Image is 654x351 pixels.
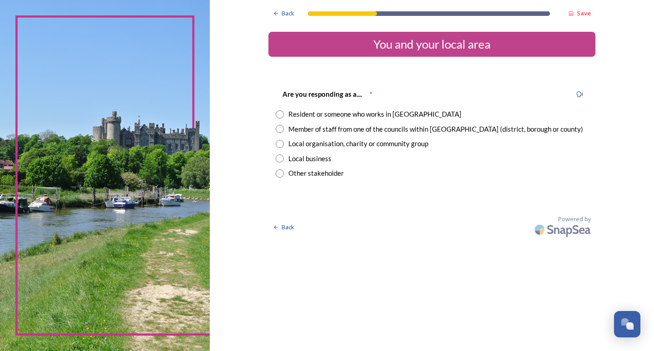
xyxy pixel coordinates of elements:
img: SnapSea Logo [532,219,595,240]
span: Back [282,9,294,18]
div: Resident or someone who works in [GEOGRAPHIC_DATA] [288,109,461,119]
strong: Save [577,9,591,17]
span: Back [282,223,294,232]
strong: Are you responding as a.... [282,90,362,98]
div: Other stakeholder [288,168,344,178]
span: Powered by [558,215,591,223]
div: Member of staff from one of the councils within [GEOGRAPHIC_DATA] (district, borough or county) [288,124,583,134]
div: Local organisation, charity or community group [288,138,428,149]
div: You and your local area [272,35,592,53]
div: Local business [288,153,332,164]
button: Open Chat [614,311,640,337]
